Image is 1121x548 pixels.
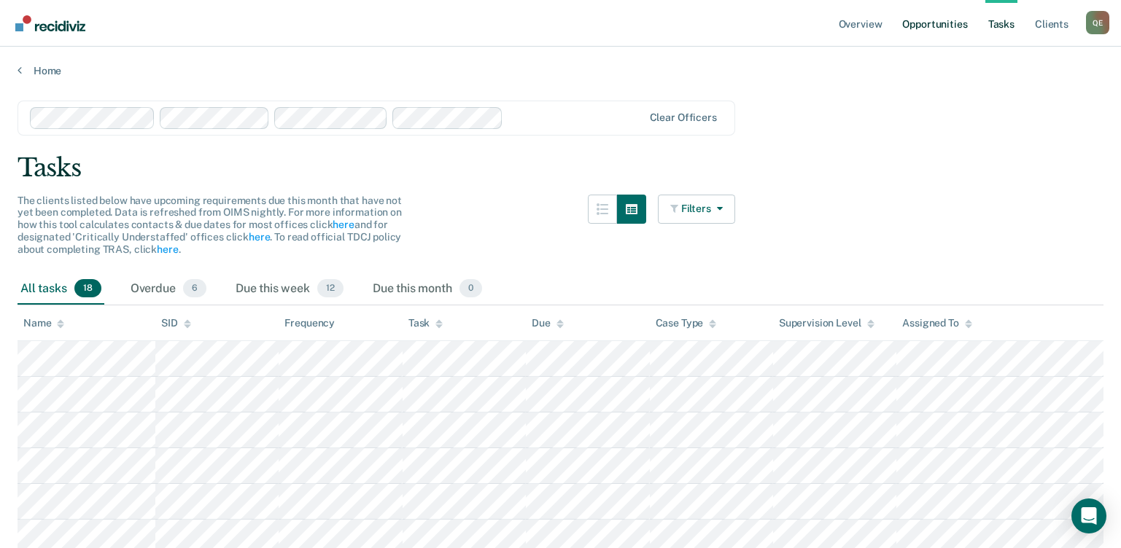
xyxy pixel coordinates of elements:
[459,279,482,298] span: 0
[317,279,344,298] span: 12
[658,195,735,224] button: Filters
[18,273,104,305] div: All tasks18
[370,273,485,305] div: Due this month0
[249,231,270,243] a: here
[23,317,64,329] div: Name
[779,317,874,329] div: Supervision Level
[18,195,402,255] span: The clients listed below have upcoming requirements due this month that have not yet been complet...
[74,279,101,298] span: 18
[1086,11,1109,34] button: Profile dropdown button
[18,64,1103,77] a: Home
[1086,11,1109,34] div: Q E
[161,317,191,329] div: SID
[656,317,717,329] div: Case Type
[650,111,717,124] div: Clear officers
[157,243,178,255] a: here
[284,317,335,329] div: Frequency
[128,273,209,305] div: Overdue6
[183,279,206,298] span: 6
[532,317,564,329] div: Due
[233,273,346,305] div: Due this week12
[1071,498,1106,533] div: Open Intercom Messenger
[408,317,443,329] div: Task
[902,317,971,329] div: Assigned To
[18,153,1103,183] div: Tasks
[15,15,85,31] img: Recidiviz
[333,219,354,230] a: here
